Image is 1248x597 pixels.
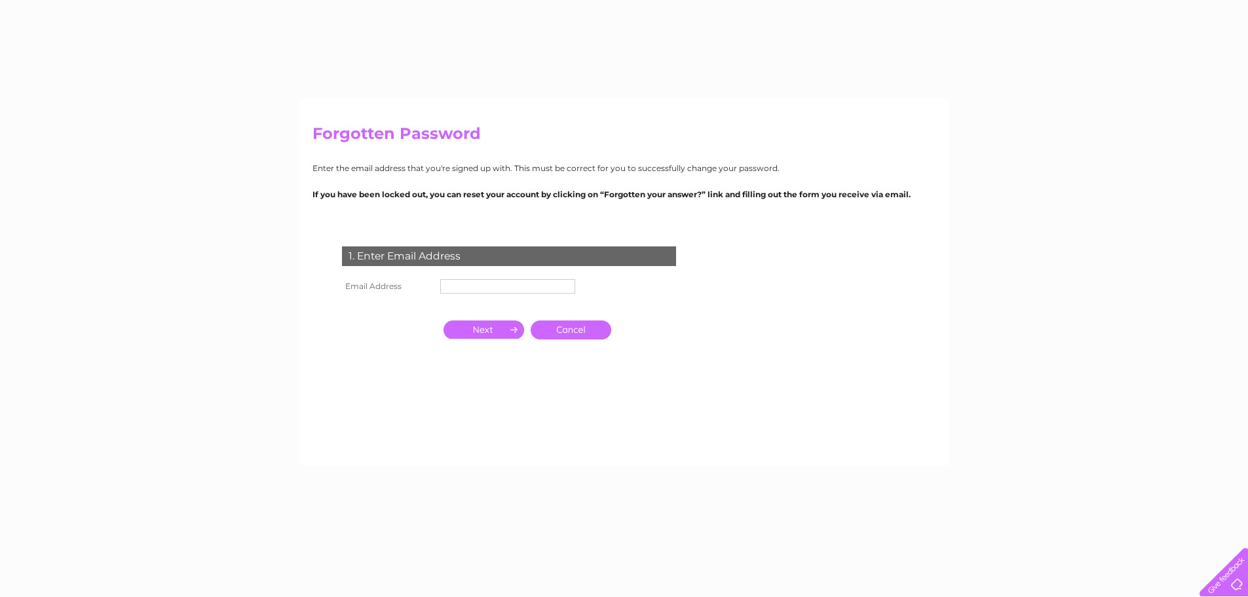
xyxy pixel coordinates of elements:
[531,320,611,339] a: Cancel
[312,125,936,149] h2: Forgotten Password
[339,276,437,297] th: Email Address
[312,188,936,201] p: If you have been locked out, you can reset your account by clicking on “Forgotten your answer?” l...
[312,162,936,174] p: Enter the email address that you're signed up with. This must be correct for you to successfully ...
[342,246,676,266] div: 1. Enter Email Address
